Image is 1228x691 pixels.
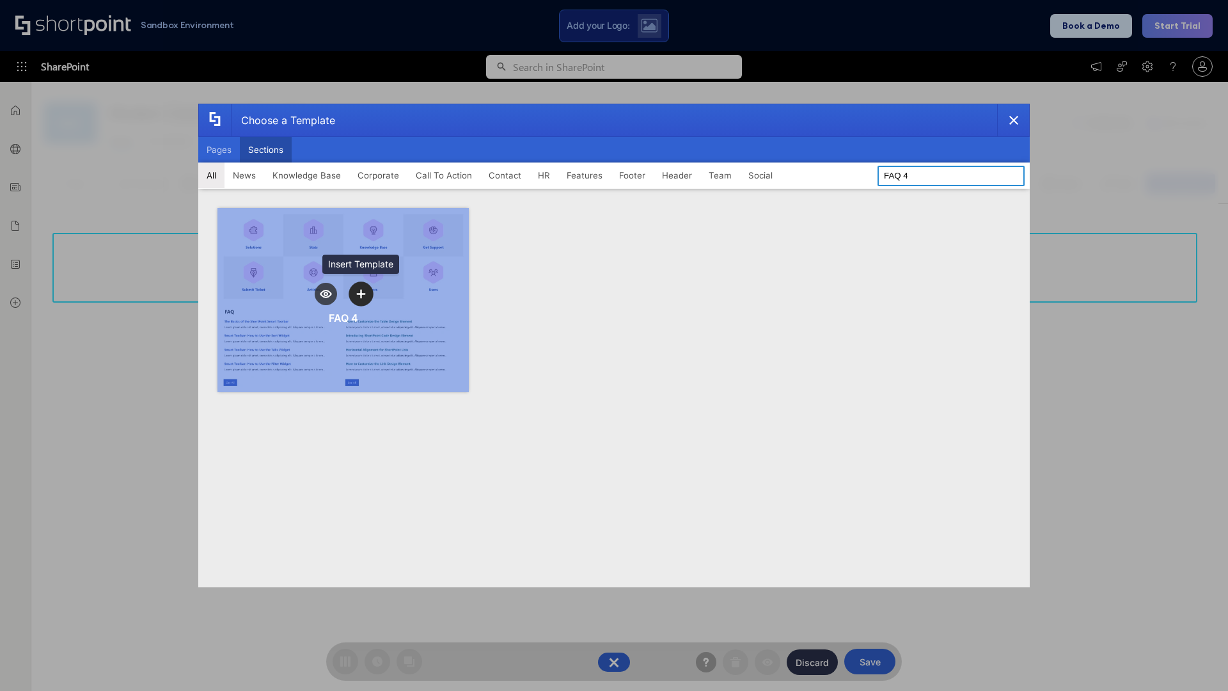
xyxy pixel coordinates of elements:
button: Pages [198,137,240,163]
iframe: Chat Widget [1164,630,1228,691]
button: Call To Action [407,163,480,188]
button: Social [740,163,781,188]
div: Choose a Template [231,104,335,136]
button: Knowledge Base [264,163,349,188]
button: All [198,163,224,188]
button: HR [530,163,558,188]
button: Footer [611,163,654,188]
button: News [224,163,264,188]
button: Sections [240,137,292,163]
button: Team [700,163,740,188]
div: FAQ 4 [329,312,358,324]
button: Header [654,163,700,188]
button: Corporate [349,163,407,188]
button: Contact [480,163,530,188]
div: template selector [198,104,1030,587]
input: Search [878,166,1025,186]
button: Features [558,163,611,188]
